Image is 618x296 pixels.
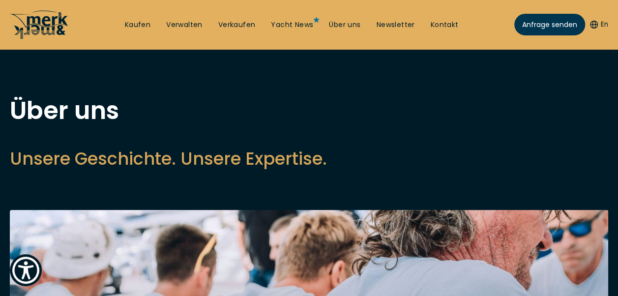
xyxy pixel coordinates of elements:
[218,20,256,30] a: Verkaufen
[166,20,203,30] a: Verwalten
[377,20,415,30] a: Newsletter
[10,98,608,123] h1: Über uns
[590,20,608,30] button: En
[329,20,360,30] a: Über uns
[271,20,313,30] a: Yacht News
[125,20,150,30] a: Kaufen
[522,20,577,30] span: Anfrage senden
[514,14,585,35] a: Anfrage senden
[10,254,42,286] button: Show Accessibility Preferences
[431,20,459,30] a: Kontakt
[10,147,608,171] h2: Unsere Geschichte. Unsere Expertise.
